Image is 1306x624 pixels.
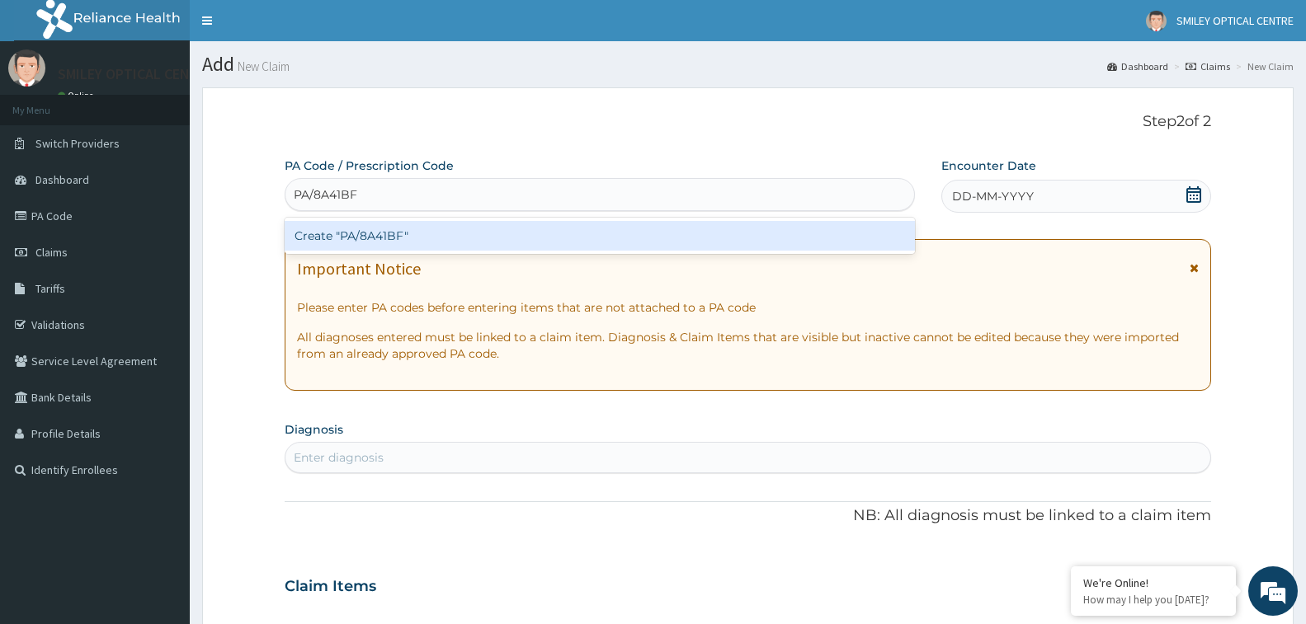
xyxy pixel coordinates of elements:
[58,90,97,101] a: Online
[285,157,454,174] label: PA Code / Prescription Code
[35,172,89,187] span: Dashboard
[941,157,1036,174] label: Encounter Date
[285,421,343,438] label: Diagnosis
[297,299,1199,316] p: Please enter PA codes before entering items that are not attached to a PA code
[1232,59,1294,73] li: New Claim
[297,260,421,278] h1: Important Notice
[297,329,1199,362] p: All diagnoses entered must be linked to a claim item. Diagnosis & Claim Items that are visible bu...
[8,450,314,508] textarea: Type your message and hit 'Enter'
[202,54,1294,75] h1: Add
[1083,575,1223,590] div: We're Online!
[952,188,1034,204] span: DD-MM-YYYY
[285,505,1211,527] p: NB: All diagnosis must be linked to a claim item
[285,221,915,251] div: Create "PA/8A41BF"
[285,113,1211,131] p: Step 2 of 2
[1083,593,1223,607] p: How may I help you today?
[1176,13,1294,28] span: SMILEY OPTICAL CENTRE
[35,281,65,296] span: Tariffs
[35,136,120,151] span: Switch Providers
[96,208,228,374] span: We're online!
[271,8,310,48] div: Minimize live chat window
[1186,59,1230,73] a: Claims
[234,60,290,73] small: New Claim
[285,578,376,596] h3: Claim Items
[31,82,67,124] img: d_794563401_company_1708531726252_794563401
[294,449,384,466] div: Enter diagnosis
[8,49,45,87] img: User Image
[86,92,277,114] div: Chat with us now
[58,67,215,82] p: SMILEY OPTICAL CENTRE
[1107,59,1168,73] a: Dashboard
[1146,11,1167,31] img: User Image
[35,245,68,260] span: Claims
